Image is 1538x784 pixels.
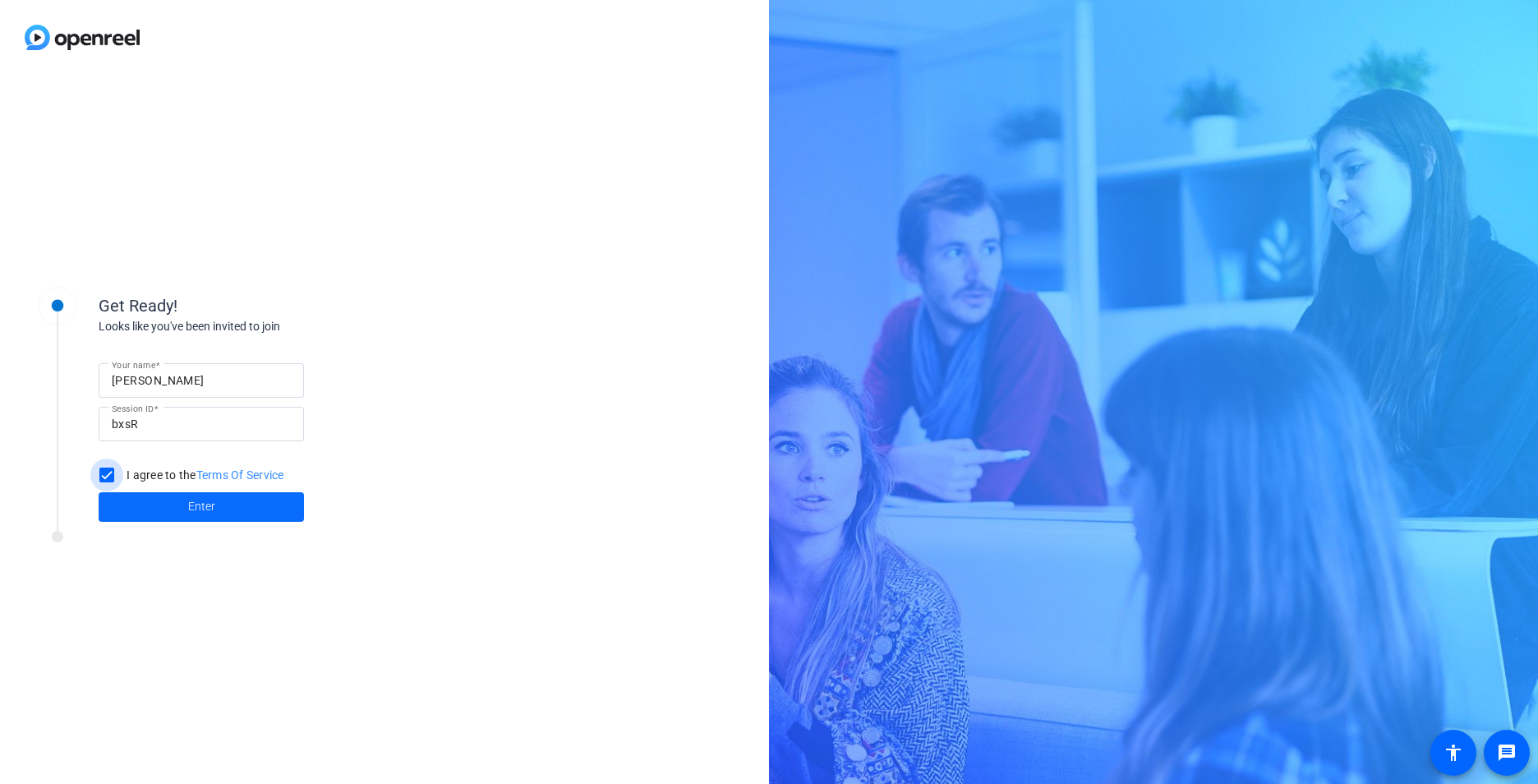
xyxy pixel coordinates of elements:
[112,360,155,370] mat-label: Your name
[1444,743,1463,763] mat-icon: accessibility
[196,468,284,482] a: Terms Of Service
[99,492,304,522] button: Enter
[112,404,154,413] mat-label: Session ID
[99,318,427,335] div: Looks like you've been invited to join
[99,293,427,318] div: Get Ready!
[123,467,284,483] label: I agree to the
[1497,743,1517,763] mat-icon: message
[188,498,215,515] span: Enter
